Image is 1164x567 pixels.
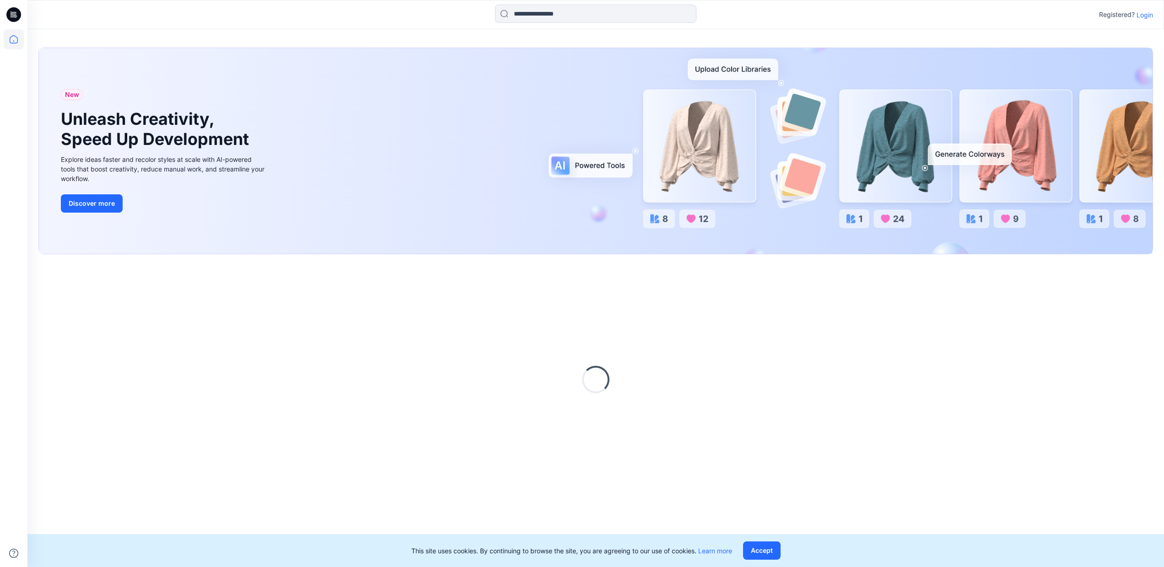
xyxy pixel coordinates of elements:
[65,89,79,100] span: New
[698,547,732,555] a: Learn more
[61,194,267,213] a: Discover more
[61,109,253,149] h1: Unleash Creativity, Speed Up Development
[61,155,267,183] div: Explore ideas faster and recolor styles at scale with AI-powered tools that boost creativity, red...
[411,546,732,556] p: This site uses cookies. By continuing to browse the site, you are agreeing to our use of cookies.
[61,194,123,213] button: Discover more
[1099,9,1135,20] p: Registered?
[1137,10,1153,20] p: Login
[743,541,781,560] button: Accept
